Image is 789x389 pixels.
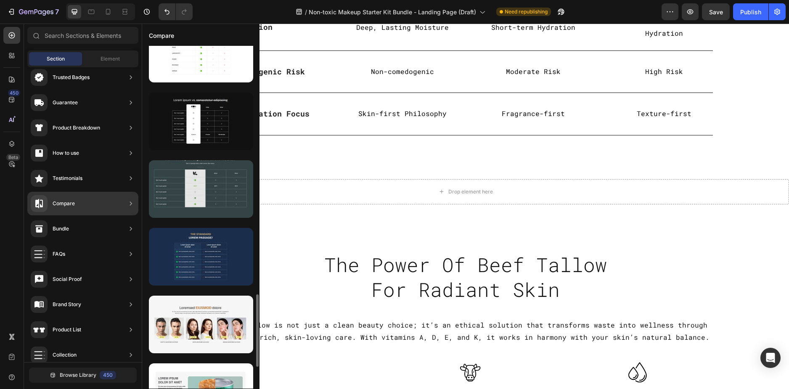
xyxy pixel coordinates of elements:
[53,98,78,107] div: Guarantee
[709,8,723,16] span: Save
[702,3,730,20] button: Save
[53,225,69,233] div: Bundle
[89,85,168,95] strong: Formulation Focus
[481,334,511,364] img: gempages_503485028945101930-974d857f-63dd-46bd-8bf1-4546042e205f.png
[305,8,307,16] span: /
[344,84,440,96] p: Fragrance-first
[475,42,570,54] p: High Risk
[72,296,575,320] p: Beef tallow is not just a clean beauty choice; it’s an ethical solution that transforms waste int...
[53,149,79,157] div: How to use
[740,8,761,16] div: Publish
[100,371,116,379] div: 450
[53,325,81,334] div: Product List
[505,8,548,16] span: Need republishing
[6,154,20,161] div: Beta
[53,275,82,283] div: Social Proof
[89,43,163,53] strong: Comedogenic Risk
[101,55,120,63] span: Element
[475,84,570,96] p: Texture-first
[29,368,137,383] button: Browse Library450
[142,24,789,389] iframe: Design area
[53,300,81,309] div: Brand Story
[47,55,65,63] span: Section
[71,228,576,280] h2: The Power Of Beef Tallow For Radiant Skin
[307,165,351,172] div: Drop element here
[53,351,77,359] div: Collection
[344,42,440,54] p: Moderate Risk
[53,174,82,183] div: Testimonials
[60,371,96,379] span: Browse Library
[53,124,100,132] div: Product Breakdown
[309,8,476,16] span: Non-toxic Makeup Starter Kit Bundle - Landing Page (Draft)
[3,3,63,20] button: 7
[27,27,138,44] input: Search Sections & Elements
[760,348,781,368] div: Open Intercom Messenger
[314,334,343,364] img: gempages_503485028945101930-e90c5f3f-fe59-4c35-929e-0fe07b565630.png
[55,7,59,17] p: 7
[8,90,20,96] div: 450
[213,84,309,96] p: Skin-first Philosophy
[213,42,309,54] p: Non-comedogenic
[53,250,65,258] div: FAQs
[53,73,90,82] div: Trusted Badges
[733,3,768,20] button: Publish
[53,199,75,208] div: Compare
[159,3,193,20] div: Undo/Redo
